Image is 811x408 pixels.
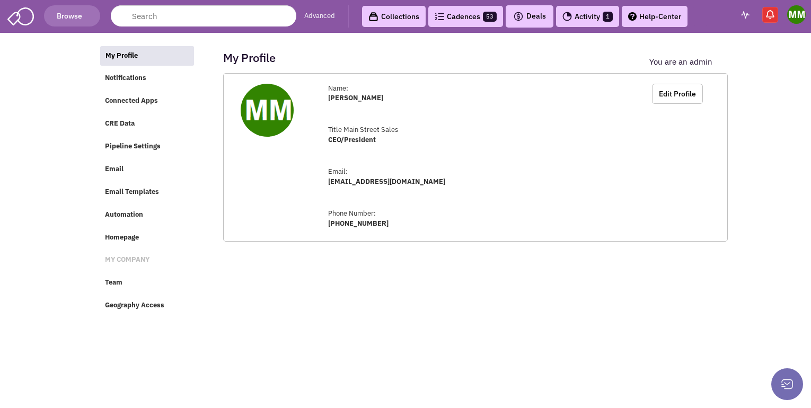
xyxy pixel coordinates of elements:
[223,53,276,63] h2: My Profile
[105,210,143,219] span: Automation
[55,11,89,21] span: Browse
[652,84,703,104] button: Edit Profile
[7,5,34,25] img: SmartAdmin
[603,12,613,22] span: 1
[513,10,524,23] img: icon-deals.svg
[513,11,546,21] span: Deals
[105,119,135,128] span: CRE Data
[100,273,193,293] a: Team
[428,6,503,27] a: Cadences53
[510,10,549,23] button: Deals
[328,135,376,145] label: CEO/President
[649,57,712,67] label: You are an admin
[328,167,348,176] span: Email:
[111,5,296,26] input: Search
[328,209,376,218] span: Phone Number:
[100,296,193,316] a: Geography Access
[105,74,146,83] span: Notifications
[304,11,335,21] a: Advanced
[100,91,193,111] a: Connected Apps
[100,68,193,88] a: Notifications
[105,278,122,287] span: Team
[105,141,161,150] span: Pipeline Settings
[105,233,139,242] span: Homepage
[362,6,426,27] a: Collections
[44,5,100,26] button: Browse
[435,13,444,20] img: Cadences_logo.png
[105,164,124,173] span: Email
[105,96,158,105] span: Connected Apps
[328,93,383,103] label: [PERSON_NAME]
[483,12,497,22] span: 53
[328,125,398,134] span: Title Main Street Sales
[100,205,193,225] a: Automation
[241,84,294,137] img: lSbGZYolXEilgOl_4LivYA.png
[328,177,445,187] label: [EMAIL_ADDRESS][DOMAIN_NAME]
[105,301,164,310] span: Geography Access
[328,84,348,93] span: Name:
[105,255,149,264] span: MY COMPANY
[105,51,138,60] span: My Profile
[100,159,193,180] a: Email
[562,12,572,21] img: Activity.png
[368,12,378,22] img: icon-collection-lavender-black.svg
[628,12,637,21] img: help.png
[622,6,687,27] a: Help-Center
[100,137,193,157] a: Pipeline Settings
[556,6,619,27] a: Activity1
[100,182,193,202] a: Email Templates
[100,228,193,248] a: Homepage
[100,46,194,66] a: My Profile
[105,187,159,196] span: Email Templates
[100,114,193,134] a: CRE Data
[787,5,806,24] img: Michael McKean
[328,219,389,229] label: [PHONE_NUMBER]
